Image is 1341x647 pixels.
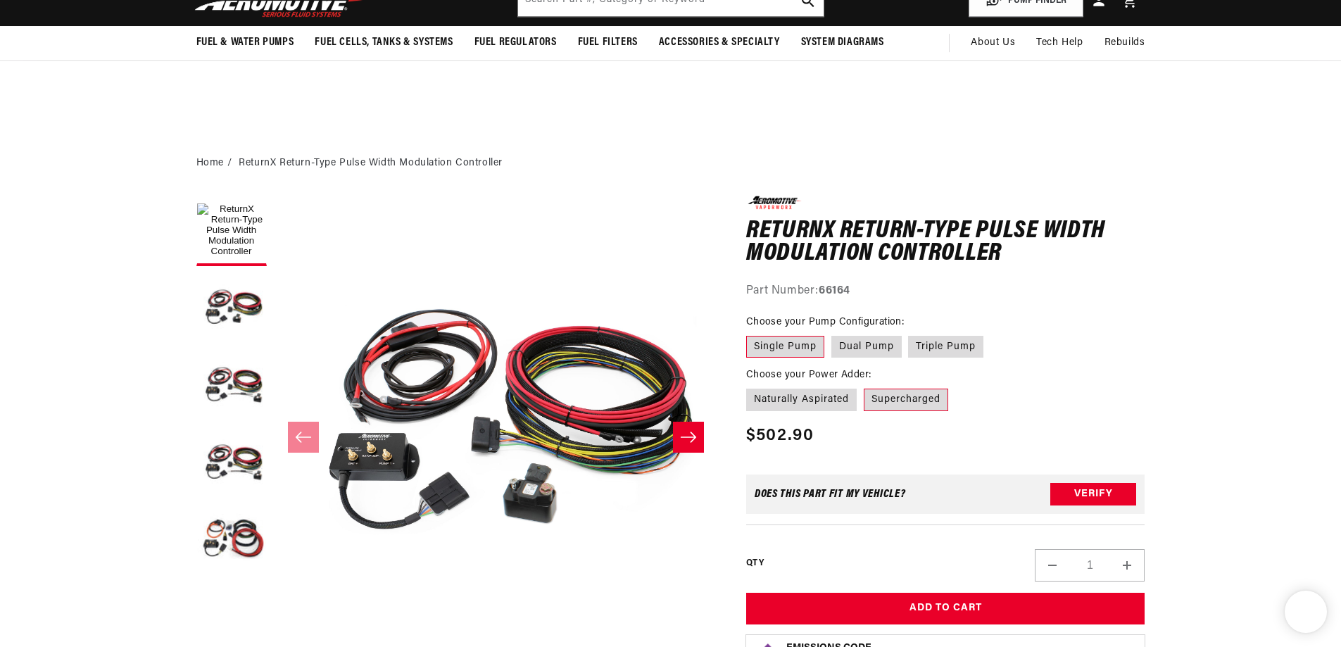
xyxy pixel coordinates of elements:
[746,558,764,570] label: QTY
[186,26,305,59] summary: Fuel & Water Pumps
[1050,483,1136,505] button: Verify
[196,428,267,498] button: Load image 4 in gallery view
[746,423,814,448] span: $502.90
[1026,26,1093,60] summary: Tech Help
[819,285,850,296] strong: 66164
[960,26,1026,60] a: About Us
[659,35,780,50] span: Accessories & Specialty
[464,26,567,59] summary: Fuel Regulators
[315,35,453,50] span: Fuel Cells, Tanks & Systems
[755,489,906,500] div: Does This part fit My vehicle?
[239,156,503,171] li: ReturnX Return-Type Pulse Width Modulation Controller
[746,368,873,382] legend: Choose your Power Adder:
[648,26,791,59] summary: Accessories & Specialty
[801,35,884,50] span: System Diagrams
[196,196,267,266] button: Load image 1 in gallery view
[746,593,1145,624] button: Add to Cart
[746,336,824,358] label: Single Pump
[746,389,857,411] label: Naturally Aspirated
[831,336,902,358] label: Dual Pump
[746,220,1145,265] h1: ReturnX Return-Type Pulse Width Modulation Controller
[196,351,267,421] button: Load image 3 in gallery view
[1104,35,1145,51] span: Rebuilds
[746,315,905,329] legend: Choose your Pump Configuration:
[791,26,895,59] summary: System Diagrams
[196,156,224,171] a: Home
[196,273,267,344] button: Load image 2 in gallery view
[578,35,638,50] span: Fuel Filters
[196,156,1145,171] nav: breadcrumbs
[196,35,294,50] span: Fuel & Water Pumps
[474,35,557,50] span: Fuel Regulators
[971,37,1015,48] span: About Us
[746,282,1145,301] div: Part Number:
[288,422,319,453] button: Slide left
[864,389,948,411] label: Supercharged
[673,422,704,453] button: Slide right
[304,26,463,59] summary: Fuel Cells, Tanks & Systems
[908,336,983,358] label: Triple Pump
[1036,35,1083,51] span: Tech Help
[1094,26,1156,60] summary: Rebuilds
[567,26,648,59] summary: Fuel Filters
[196,505,267,576] button: Load image 5 in gallery view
